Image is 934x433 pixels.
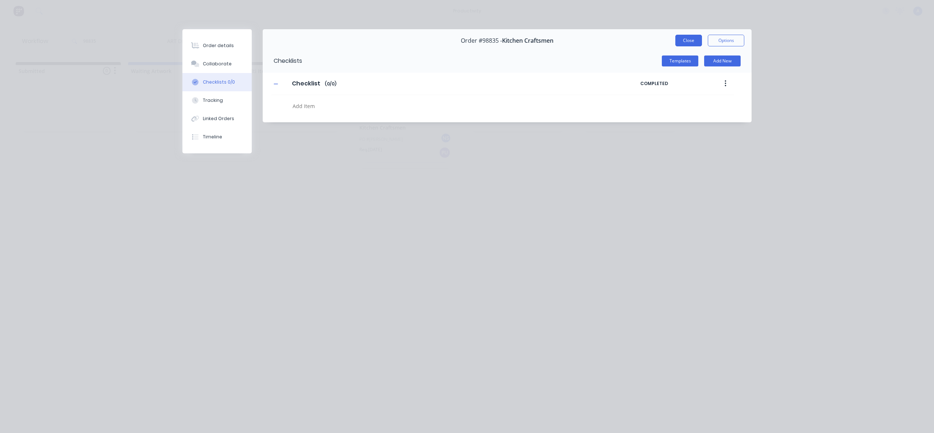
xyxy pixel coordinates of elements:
div: Timeline [203,134,222,140]
button: Timeline [182,128,252,146]
button: Order details [182,37,252,55]
div: Checklists 0/0 [203,79,235,85]
button: Collaborate [182,55,252,73]
div: Linked Orders [203,115,234,122]
span: COMPLETED [640,80,702,87]
div: Order details [203,42,234,49]
span: Order #98835 - [461,37,502,44]
div: Tracking [203,97,223,104]
span: Kitchen Craftsmen [502,37,553,44]
button: Options [708,35,744,46]
button: Close [675,35,702,46]
span: ( 0 / 0 ) [325,81,336,87]
div: Collaborate [203,61,232,67]
button: Add New [704,55,741,66]
button: Templates [662,55,698,66]
button: Tracking [182,91,252,110]
button: Linked Orders [182,110,252,128]
input: Enter Checklist name [287,78,325,89]
button: Checklists 0/0 [182,73,252,91]
div: Checklists [263,49,302,73]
